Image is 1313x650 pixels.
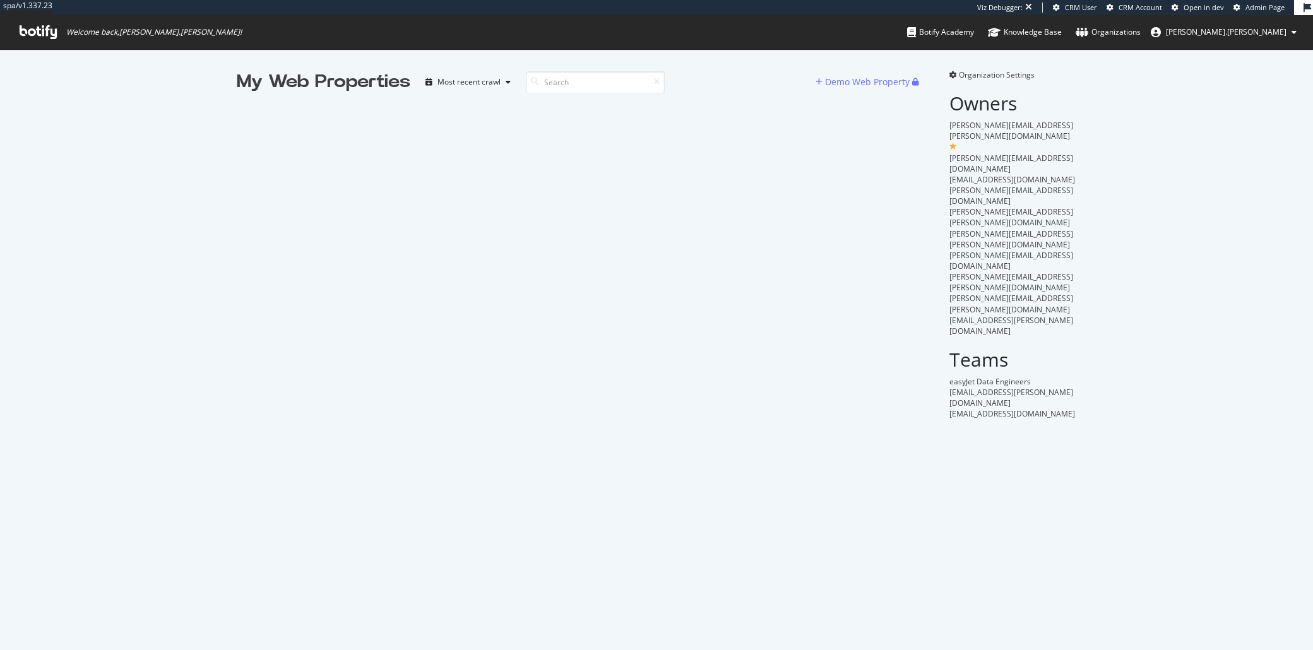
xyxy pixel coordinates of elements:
div: Demo Web Property [825,76,910,88]
span: Admin Page [1245,3,1285,12]
span: [PERSON_NAME][EMAIL_ADDRESS][PERSON_NAME][DOMAIN_NAME] [949,271,1073,293]
div: Botify Academy [907,26,974,38]
h2: Teams [949,349,1076,370]
button: [PERSON_NAME].[PERSON_NAME] [1141,22,1307,42]
div: Knowledge Base [988,26,1062,38]
span: CRM Account [1119,3,1162,12]
h2: Owners [949,93,1076,114]
span: Organization Settings [959,69,1035,80]
div: Viz Debugger: [977,3,1023,13]
span: [PERSON_NAME][EMAIL_ADDRESS][PERSON_NAME][DOMAIN_NAME] [949,293,1073,314]
span: [PERSON_NAME][EMAIL_ADDRESS][DOMAIN_NAME] [949,153,1073,174]
div: My Web Properties [237,69,410,95]
span: [EMAIL_ADDRESS][PERSON_NAME][DOMAIN_NAME] [949,387,1073,408]
a: CRM Account [1107,3,1162,13]
div: Organizations [1076,26,1141,38]
span: [PERSON_NAME][EMAIL_ADDRESS][DOMAIN_NAME] [949,185,1073,206]
span: alex.johnson [1166,27,1286,37]
input: Search [526,71,665,93]
a: Knowledge Base [988,15,1062,49]
a: Botify Academy [907,15,974,49]
span: Welcome back, [PERSON_NAME].[PERSON_NAME] ! [66,27,242,37]
a: CRM User [1053,3,1097,13]
span: [PERSON_NAME][EMAIL_ADDRESS][DOMAIN_NAME] [949,250,1073,271]
div: Most recent crawl [437,78,501,86]
span: [EMAIL_ADDRESS][DOMAIN_NAME] [949,408,1075,419]
span: [PERSON_NAME][EMAIL_ADDRESS][PERSON_NAME][DOMAIN_NAME] [949,120,1073,141]
a: Demo Web Property [816,76,912,87]
span: Open in dev [1184,3,1224,12]
span: CRM User [1065,3,1097,12]
a: Organizations [1076,15,1141,49]
a: Admin Page [1233,3,1285,13]
span: [EMAIL_ADDRESS][DOMAIN_NAME] [949,174,1075,185]
a: Open in dev [1172,3,1224,13]
span: [PERSON_NAME][EMAIL_ADDRESS][PERSON_NAME][DOMAIN_NAME] [949,228,1073,250]
div: easyJet Data Engineers [949,376,1076,387]
button: Most recent crawl [420,72,516,92]
span: [EMAIL_ADDRESS][PERSON_NAME][DOMAIN_NAME] [949,315,1073,336]
span: [PERSON_NAME][EMAIL_ADDRESS][PERSON_NAME][DOMAIN_NAME] [949,206,1073,228]
button: Demo Web Property [816,72,912,92]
